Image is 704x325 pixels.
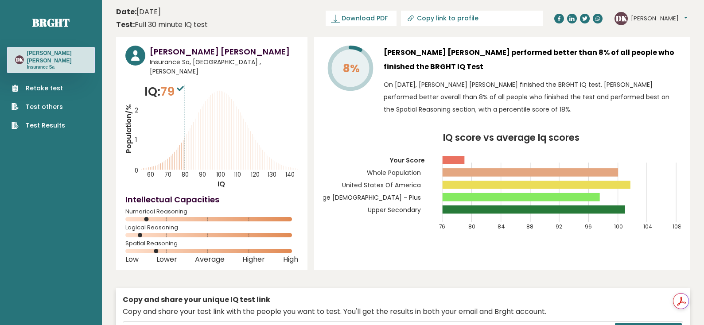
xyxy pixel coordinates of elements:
[242,258,265,261] span: Higher
[342,14,388,23] span: Download PDF
[116,19,208,30] div: Full 30 minute IQ test
[384,46,681,74] h3: [PERSON_NAME] [PERSON_NAME] performed better than 8% of all people who finished the BRGHT IQ Test
[384,78,681,116] p: On [DATE], [PERSON_NAME] [PERSON_NAME] finished the BRGHT IQ test. [PERSON_NAME] performed better...
[342,181,421,190] tspan: United States Of America
[147,171,154,179] tspan: 60
[556,223,562,230] tspan: 92
[165,171,172,179] tspan: 70
[195,258,225,261] span: Average
[285,171,295,179] tspan: 140
[326,11,397,26] a: Download PDF
[116,7,161,17] time: [DATE]
[251,171,260,179] tspan: 120
[135,136,137,145] tspan: 1
[135,106,138,115] tspan: 2
[342,61,359,76] tspan: 8%
[497,223,505,230] tspan: 84
[12,84,65,93] a: Retake test
[182,171,189,179] tspan: 80
[150,58,298,76] span: Insurance Sa, [GEOGRAPHIC_DATA] , [PERSON_NAME]
[123,294,683,305] div: Copy and share your unique IQ test link
[631,14,687,23] button: [PERSON_NAME]
[283,258,298,261] span: High
[150,46,298,58] h3: [PERSON_NAME] [PERSON_NAME]
[216,171,225,179] tspan: 100
[32,15,70,30] a: Brght
[443,131,580,144] tspan: IQ score vs average Iq scores
[616,13,627,23] text: DK
[368,205,421,214] tspan: Upper Secondary
[144,83,186,101] p: IQ:
[585,223,592,230] tspan: 96
[673,223,681,230] tspan: 108
[156,258,177,261] span: Lower
[526,223,533,230] tspan: 88
[199,171,206,179] tspan: 90
[614,223,623,230] tspan: 100
[319,193,421,202] tspan: Age [DEMOGRAPHIC_DATA] - Plus
[125,258,139,261] span: Low
[218,179,225,190] tspan: IQ
[116,7,136,17] b: Date:
[124,104,134,153] tspan: Population/%
[123,306,683,317] div: Copy and share your test link with the people you want to test. You'll get the results in both yo...
[160,83,186,100] span: 79
[439,223,445,230] tspan: 76
[468,223,475,230] tspan: 80
[27,50,87,64] h3: [PERSON_NAME] [PERSON_NAME]
[116,19,135,30] b: Test:
[268,171,277,179] tspan: 130
[367,168,421,177] tspan: Whole Population
[125,226,298,229] span: Logical Reasoning
[16,56,23,63] text: DK
[125,210,298,213] span: Numerical Reasoning
[125,242,298,245] span: Spatial Reasoning
[389,156,425,165] tspan: Your Score
[12,102,65,112] a: Test others
[12,121,65,130] a: Test Results
[125,193,298,205] h4: Intellectual Capacities
[135,166,138,175] tspan: 0
[27,64,87,70] p: Insurance Sa
[643,223,653,230] tspan: 104
[234,171,241,179] tspan: 110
